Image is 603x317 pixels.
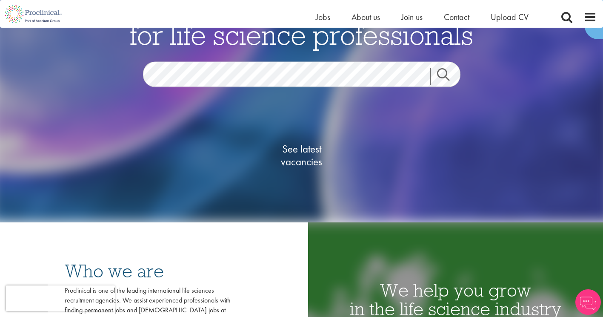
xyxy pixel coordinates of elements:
[401,12,423,23] a: Join us
[352,12,380,23] a: About us
[65,262,231,280] h3: Who we are
[444,12,469,23] a: Contact
[575,289,601,315] img: Chatbot
[491,12,529,23] a: Upload CV
[259,109,344,202] a: See latestvacancies
[6,285,115,311] iframe: reCAPTCHA
[430,68,467,85] a: Job search submit button
[316,12,330,23] a: Jobs
[259,143,344,168] span: See latest vacancies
